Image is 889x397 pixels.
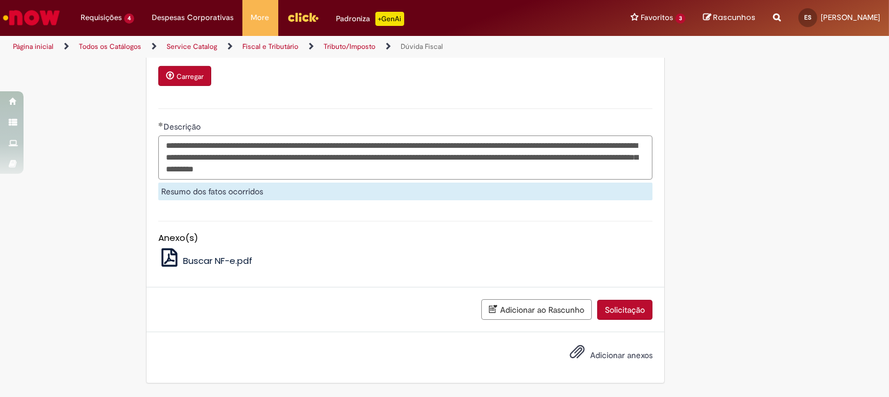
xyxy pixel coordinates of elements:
p: +GenAi [375,12,404,26]
span: Requisições [81,12,122,24]
span: 3 [675,14,685,24]
span: ES [804,14,811,21]
button: Solicitação [597,300,652,320]
div: Padroniza [337,12,404,26]
span: [PERSON_NAME] [821,12,880,22]
a: Página inicial [13,42,54,51]
img: click_logo_yellow_360x200.png [287,8,319,26]
a: Tributo/Imposto [324,42,375,51]
div: Resumo dos fatos ocorridos [158,183,652,200]
a: Todos os Catálogos [79,42,141,51]
span: Inserir XML das Notas que estão sendo questionadas [164,48,360,58]
a: Rascunhos [703,12,755,24]
span: Despesas Corporativas [152,12,234,24]
span: Rascunhos [713,12,755,23]
h5: Anexo(s) [158,233,652,243]
a: Buscar NF-e.pdf [158,254,252,267]
a: Dúvida Fiscal [401,42,443,51]
span: Descrição [164,121,203,132]
span: Adicionar anexos [590,350,652,360]
span: Obrigatório Preenchido [158,122,164,127]
button: Carregar anexo de Inserir XML das Notas que estão sendo questionadas Required [158,66,211,86]
a: Service Catalog [167,42,217,51]
span: 4 [124,14,134,24]
textarea: Descrição [158,135,652,179]
a: Fiscal e Tributário [242,42,298,51]
button: Adicionar ao Rascunho [481,299,592,320]
span: Buscar NF-e.pdf [183,254,252,267]
ul: Trilhas de página [9,36,584,58]
img: ServiceNow [1,6,62,29]
button: Adicionar anexos [567,341,588,368]
small: Carregar [177,72,204,81]
span: Favoritos [641,12,673,24]
span: More [251,12,269,24]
